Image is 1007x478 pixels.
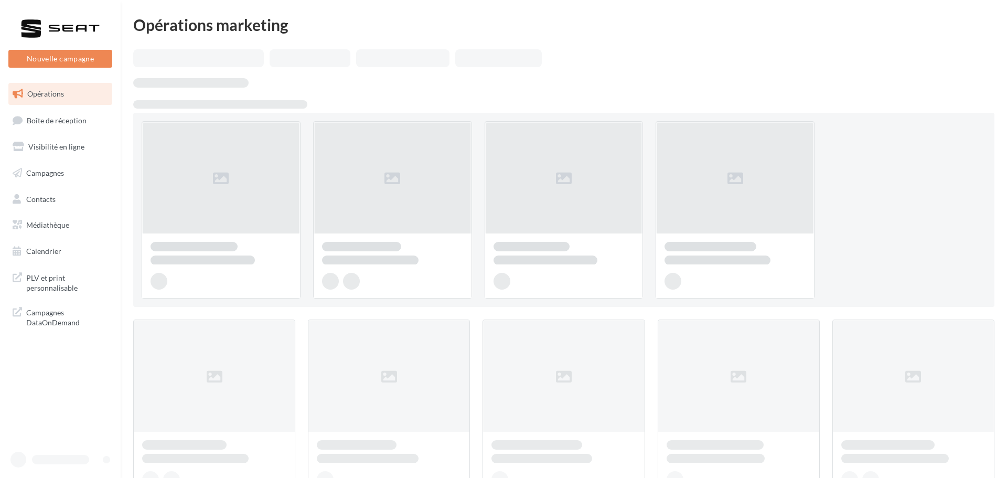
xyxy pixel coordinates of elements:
[27,89,64,98] span: Opérations
[26,305,108,328] span: Campagnes DataOnDemand
[26,271,108,293] span: PLV et print personnalisable
[26,194,56,203] span: Contacts
[26,220,69,229] span: Médiathèque
[6,136,114,158] a: Visibilité en ligne
[26,168,64,177] span: Campagnes
[26,247,61,256] span: Calendrier
[6,240,114,262] a: Calendrier
[6,267,114,298] a: PLV et print personnalisable
[8,50,112,68] button: Nouvelle campagne
[6,162,114,184] a: Campagnes
[6,83,114,105] a: Opérations
[28,142,84,151] span: Visibilité en ligne
[6,214,114,236] a: Médiathèque
[27,115,87,124] span: Boîte de réception
[6,188,114,210] a: Contacts
[6,301,114,332] a: Campagnes DataOnDemand
[6,109,114,132] a: Boîte de réception
[133,17,994,33] div: Opérations marketing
